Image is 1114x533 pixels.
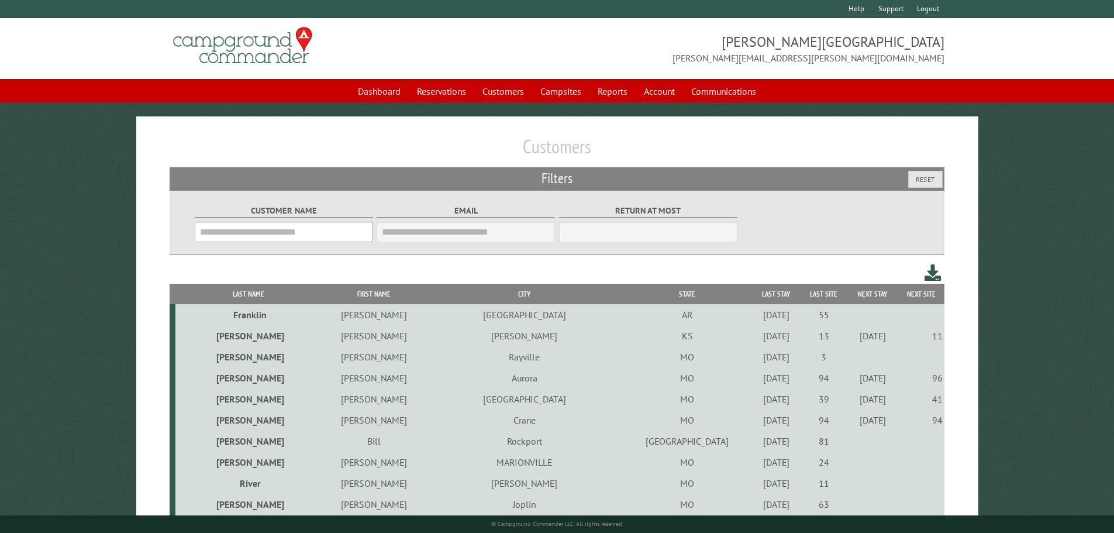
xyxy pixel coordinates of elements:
[754,498,798,510] div: [DATE]
[925,262,941,284] a: Download this customer list (.csv)
[475,80,531,102] a: Customers
[322,452,426,473] td: [PERSON_NAME]
[175,346,323,367] td: [PERSON_NAME]
[754,351,798,363] div: [DATE]
[426,410,623,431] td: Crane
[898,367,944,388] td: 96
[850,414,896,426] div: [DATE]
[754,477,798,489] div: [DATE]
[170,23,316,68] img: Campground Commander
[322,284,426,304] th: First Name
[800,410,847,431] td: 94
[591,80,634,102] a: Reports
[491,520,623,528] small: © Campground Commander LLC. All rights reserved.
[426,473,623,494] td: [PERSON_NAME]
[623,431,752,452] td: [GEOGRAPHIC_DATA]
[754,309,798,321] div: [DATE]
[623,452,752,473] td: MO
[322,325,426,346] td: [PERSON_NAME]
[426,284,623,304] th: City
[800,473,847,494] td: 11
[623,346,752,367] td: MO
[800,431,847,452] td: 81
[426,494,623,515] td: Joplin
[426,346,623,367] td: Rayville
[848,284,898,304] th: Next Stay
[377,204,555,218] label: Email
[800,346,847,367] td: 3
[800,452,847,473] td: 24
[426,388,623,410] td: [GEOGRAPHIC_DATA]
[800,304,847,325] td: 55
[557,32,945,65] span: [PERSON_NAME][GEOGRAPHIC_DATA] [PERSON_NAME][EMAIL_ADDRESS][PERSON_NAME][DOMAIN_NAME]
[754,414,798,426] div: [DATE]
[426,431,623,452] td: Rockport
[800,494,847,515] td: 63
[322,388,426,410] td: [PERSON_NAME]
[175,494,323,515] td: [PERSON_NAME]
[800,388,847,410] td: 39
[850,393,896,405] div: [DATE]
[175,284,323,304] th: Last Name
[623,473,752,494] td: MO
[175,473,323,494] td: River
[850,330,896,342] div: [DATE]
[908,171,943,188] button: Reset
[195,204,373,218] label: Customer Name
[351,80,408,102] a: Dashboard
[623,410,752,431] td: MO
[898,325,944,346] td: 11
[170,135,945,167] h1: Customers
[170,167,945,190] h2: Filters
[533,80,588,102] a: Campsites
[623,367,752,388] td: MO
[850,372,896,384] div: [DATE]
[800,367,847,388] td: 94
[754,393,798,405] div: [DATE]
[559,204,737,218] label: Return at most
[410,80,473,102] a: Reservations
[623,304,752,325] td: AR
[322,410,426,431] td: [PERSON_NAME]
[754,456,798,468] div: [DATE]
[175,325,323,346] td: [PERSON_NAME]
[175,367,323,388] td: [PERSON_NAME]
[322,304,426,325] td: [PERSON_NAME]
[322,431,426,452] td: Bill
[322,494,426,515] td: [PERSON_NAME]
[752,284,801,304] th: Last Stay
[426,367,623,388] td: Aurora
[322,367,426,388] td: [PERSON_NAME]
[754,330,798,342] div: [DATE]
[898,410,944,431] td: 94
[623,388,752,410] td: MO
[175,410,323,431] td: [PERSON_NAME]
[800,325,847,346] td: 13
[175,431,323,452] td: [PERSON_NAME]
[426,304,623,325] td: [GEOGRAPHIC_DATA]
[623,494,752,515] td: MO
[754,435,798,447] div: [DATE]
[426,325,623,346] td: [PERSON_NAME]
[175,304,323,325] td: Franklin
[754,372,798,384] div: [DATE]
[623,325,752,346] td: KS
[898,388,944,410] td: 41
[175,452,323,473] td: [PERSON_NAME]
[322,346,426,367] td: [PERSON_NAME]
[623,284,752,304] th: State
[684,80,763,102] a: Communications
[637,80,682,102] a: Account
[322,473,426,494] td: [PERSON_NAME]
[800,284,847,304] th: Last Site
[175,388,323,410] td: [PERSON_NAME]
[898,284,944,304] th: Next Site
[426,452,623,473] td: MARIONVILLE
